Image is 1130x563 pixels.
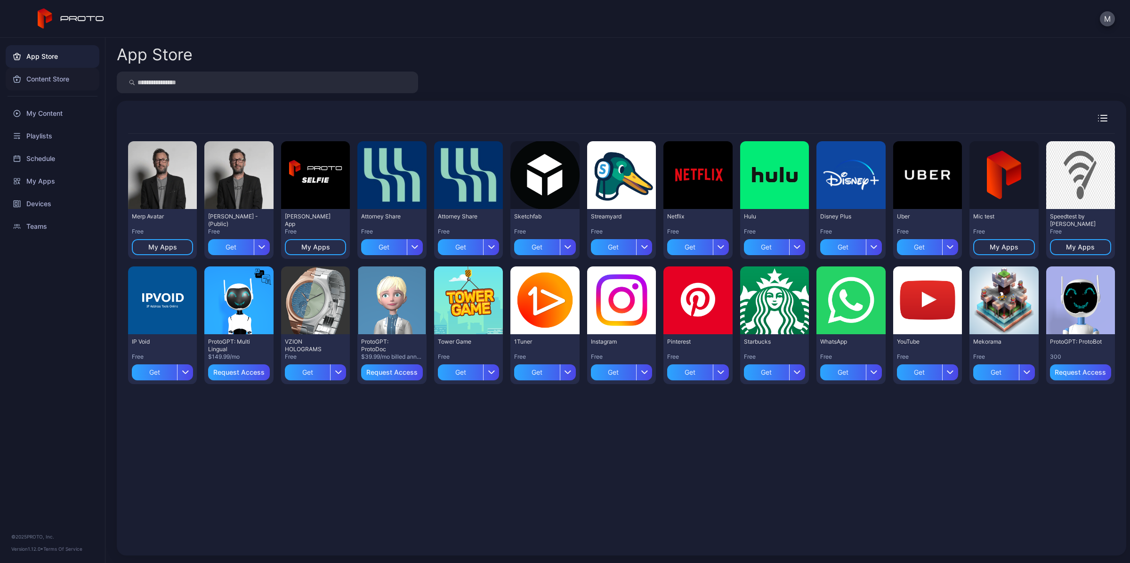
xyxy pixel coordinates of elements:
[301,243,330,251] div: My Apps
[744,338,796,346] div: Starbucks
[897,213,949,220] div: Uber
[285,239,346,255] button: My Apps
[591,213,643,220] div: Streamyard
[11,546,43,552] span: Version 1.12.0 •
[438,353,499,361] div: Free
[973,228,1034,235] div: Free
[1050,228,1111,235] div: Free
[361,235,422,255] button: Get
[591,353,652,361] div: Free
[132,338,184,346] div: IP Void
[667,213,719,220] div: Netflix
[285,228,346,235] div: Free
[208,364,269,380] button: Request Access
[897,235,958,255] button: Get
[897,228,958,235] div: Free
[514,239,559,255] div: Get
[213,369,265,376] div: Request Access
[132,364,177,380] div: Get
[438,338,490,346] div: Tower Game
[667,353,728,361] div: Free
[361,213,413,220] div: Attorney Share
[1050,213,1102,228] div: Speedtest by Ookla
[438,213,490,220] div: Attorney Share
[438,361,499,380] button: Get
[591,235,652,255] button: Get
[1050,338,1102,346] div: ProtoGPT: ProtoBot
[973,361,1034,380] button: Get
[744,353,805,361] div: Free
[591,239,636,255] div: Get
[1066,243,1095,251] div: My Apps
[897,353,958,361] div: Free
[6,215,99,238] div: Teams
[820,213,872,220] div: Disney Plus
[285,364,330,380] div: Get
[591,364,636,380] div: Get
[438,239,483,255] div: Get
[1100,11,1115,26] button: M
[361,228,422,235] div: Free
[361,353,422,361] div: $39.99/mo billed annually
[820,361,881,380] button: Get
[132,353,193,361] div: Free
[285,353,346,361] div: Free
[132,361,193,380] button: Get
[514,361,575,380] button: Get
[11,533,94,540] div: © 2025 PROTO, Inc.
[744,235,805,255] button: Get
[973,353,1034,361] div: Free
[744,228,805,235] div: Free
[744,239,789,255] div: Get
[667,364,712,380] div: Get
[438,228,499,235] div: Free
[208,235,269,255] button: Get
[591,338,643,346] div: Instagram
[208,213,260,228] div: David N Persona - (Public)
[973,213,1025,220] div: Mic test
[361,338,413,353] div: ProtoGPT: ProtoDoc
[285,213,337,228] div: David Selfie App
[1055,369,1106,376] div: Request Access
[132,213,184,220] div: Merp Avatar
[897,364,942,380] div: Get
[208,239,253,255] div: Get
[973,364,1018,380] div: Get
[6,125,99,147] a: Playlists
[744,364,789,380] div: Get
[6,45,99,68] a: App Store
[6,102,99,125] a: My Content
[43,546,82,552] a: Terms Of Service
[667,239,712,255] div: Get
[208,353,269,361] div: $149.99/mo
[820,239,865,255] div: Get
[973,239,1034,255] button: My Apps
[973,338,1025,346] div: Mekorama
[514,228,575,235] div: Free
[667,361,728,380] button: Get
[285,361,346,380] button: Get
[514,213,566,220] div: Sketchfab
[667,235,728,255] button: Get
[1050,364,1111,380] button: Request Access
[6,170,99,193] a: My Apps
[1050,239,1111,255] button: My Apps
[897,361,958,380] button: Get
[438,235,499,255] button: Get
[667,338,719,346] div: Pinterest
[6,193,99,215] a: Devices
[6,147,99,170] a: Schedule
[361,364,422,380] button: Request Access
[132,228,193,235] div: Free
[514,338,566,346] div: 1Tuner
[6,68,99,90] a: Content Store
[366,369,418,376] div: Request Access
[591,361,652,380] button: Get
[820,353,881,361] div: Free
